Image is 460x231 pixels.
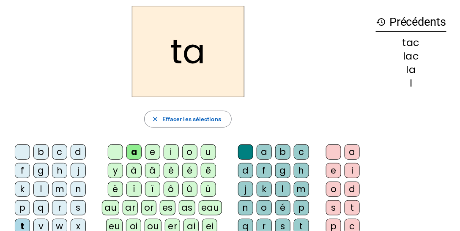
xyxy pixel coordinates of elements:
div: es [160,200,175,215]
div: a [257,144,272,160]
div: m [52,182,67,197]
h3: Précédents [376,13,446,32]
div: ê [201,163,216,178]
div: à [126,163,142,178]
div: e [326,163,341,178]
div: k [257,182,272,197]
div: d [71,144,86,160]
div: g [275,163,290,178]
span: Effacer les sélections [162,114,221,124]
div: ë [108,182,123,197]
div: f [257,163,272,178]
div: t [345,200,360,215]
div: la [376,65,446,75]
div: f [15,163,30,178]
div: c [294,144,309,160]
mat-icon: history [376,17,386,27]
mat-icon: close [151,115,159,123]
div: l [33,182,49,197]
div: r [52,200,67,215]
div: é [275,200,290,215]
div: y [108,163,123,178]
div: b [275,144,290,160]
div: tac [376,38,446,48]
div: i [345,163,360,178]
div: b [33,144,49,160]
div: û [182,182,197,197]
div: g [33,163,49,178]
div: or [141,200,156,215]
div: i [164,144,179,160]
div: p [15,200,30,215]
div: î [126,182,142,197]
div: â [145,163,160,178]
div: o [257,200,272,215]
div: h [52,163,67,178]
div: m [294,182,309,197]
div: q [33,200,49,215]
div: l [275,182,290,197]
div: k [15,182,30,197]
div: l [376,78,446,88]
div: eau [199,200,222,215]
div: s [71,200,86,215]
div: lac [376,51,446,61]
h2: ta [132,6,244,97]
div: as [179,200,195,215]
div: o [182,144,197,160]
div: e [145,144,160,160]
div: é [182,163,197,178]
div: n [238,200,253,215]
div: s [326,200,341,215]
div: ar [123,200,138,215]
div: d [238,163,253,178]
div: h [294,163,309,178]
div: è [164,163,179,178]
div: j [71,163,86,178]
div: a [345,144,360,160]
div: ü [201,182,216,197]
div: j [238,182,253,197]
div: d [345,182,360,197]
div: u [201,144,216,160]
div: n [71,182,86,197]
div: ô [164,182,179,197]
div: c [52,144,67,160]
div: p [294,200,309,215]
button: Effacer les sélections [144,111,232,128]
div: ï [145,182,160,197]
div: a [126,144,142,160]
div: au [102,200,119,215]
div: o [326,182,341,197]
